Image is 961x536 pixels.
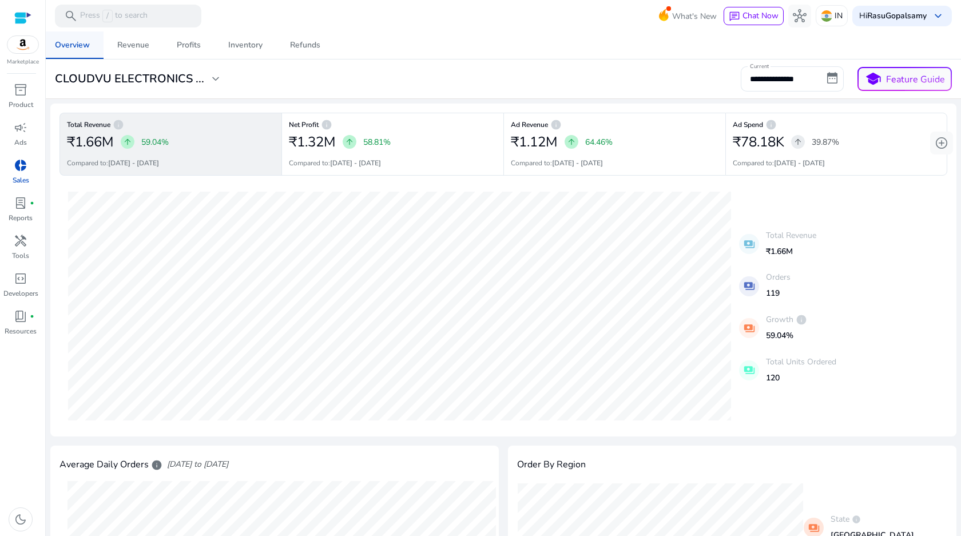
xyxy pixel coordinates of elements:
h6: Ad Spend [733,124,940,126]
span: info [765,119,777,130]
p: Total Revenue [766,229,816,241]
span: info [321,119,332,130]
p: 59.04% [141,136,169,148]
span: chat [729,11,740,22]
span: info [852,515,861,524]
p: ₹1.66M [766,245,816,257]
b: [DATE] - [DATE] [552,158,603,168]
p: Developers [3,288,38,299]
span: fiber_manual_record [30,201,34,205]
span: arrow_upward [793,137,803,146]
span: campaign [14,121,27,134]
p: Resources [5,326,37,336]
p: Compared to: [733,158,825,168]
p: 120 [766,372,836,384]
h2: ₹78.18K [733,134,784,150]
span: arrow_upward [567,137,576,146]
p: Compared to: [289,158,381,168]
b: RasuGopalsamy [867,10,927,21]
span: Chat Now [742,10,779,21]
span: What's New [672,6,717,26]
div: Profits [177,41,201,49]
p: IN [835,6,843,26]
p: Compared to: [67,158,159,168]
h6: Ad Revenue [511,124,718,126]
span: school [865,71,881,88]
b: [DATE] - [DATE] [108,158,159,168]
span: info [113,119,124,130]
div: Refunds [290,41,320,49]
span: dark_mode [14,513,27,526]
span: donut_small [14,158,27,172]
p: Product [9,100,33,110]
span: fiber_manual_record [30,314,34,319]
img: in.svg [821,10,832,22]
mat-icon: payments [739,234,759,254]
p: 58.81% [363,136,391,148]
h2: ₹1.66M [67,134,114,150]
span: keyboard_arrow_down [931,9,945,23]
b: [DATE] - [DATE] [330,158,381,168]
span: arrow_upward [345,137,354,146]
p: 64.46% [585,136,613,148]
p: Ads [14,137,27,148]
span: expand_more [209,72,223,86]
span: add_circle [935,136,948,150]
p: Press to search [80,10,148,22]
h6: Total Revenue [67,124,275,126]
button: hub [788,5,811,27]
button: add_circle [930,132,953,154]
img: amazon.svg [7,36,38,53]
p: State [831,513,914,525]
span: handyman [14,234,27,248]
span: lab_profile [14,196,27,210]
p: Tools [12,251,29,261]
mat-icon: payments [739,276,759,296]
p: Total Units Ordered [766,356,836,368]
p: Marketplace [7,58,39,66]
p: 59.04% [766,329,807,342]
div: Revenue [117,41,149,49]
p: Orders [766,271,791,283]
span: / [102,10,113,22]
span: arrow_upward [123,137,132,146]
h4: Average Daily Orders [59,459,162,471]
span: info [151,459,162,471]
span: info [796,314,807,325]
h2: ₹1.32M [289,134,336,150]
span: search [64,9,78,23]
span: code_blocks [14,272,27,285]
mat-label: Current [750,62,769,70]
h2: ₹1.12M [511,134,558,150]
p: Growth [766,313,807,325]
p: Compared to: [511,158,603,168]
p: Feature Guide [886,73,945,86]
span: hub [793,9,807,23]
button: schoolFeature Guide [857,67,952,91]
span: [DATE] to [DATE] [167,459,228,470]
span: book_4 [14,309,27,323]
span: info [550,119,562,130]
p: 39.87% [812,136,839,148]
div: Overview [55,41,90,49]
mat-icon: payments [739,360,759,380]
p: Sales [13,175,29,185]
h4: Order By Region [517,459,586,470]
span: inventory_2 [14,83,27,97]
b: [DATE] - [DATE] [774,158,825,168]
p: 119 [766,287,791,299]
p: Reports [9,213,33,223]
button: chatChat Now [724,7,784,25]
mat-icon: payments [739,318,759,338]
h6: Net Profit [289,124,497,126]
p: Hi [859,12,927,20]
div: Inventory [228,41,263,49]
h3: CLOUDVU ELECTRONICS ... [55,72,204,86]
